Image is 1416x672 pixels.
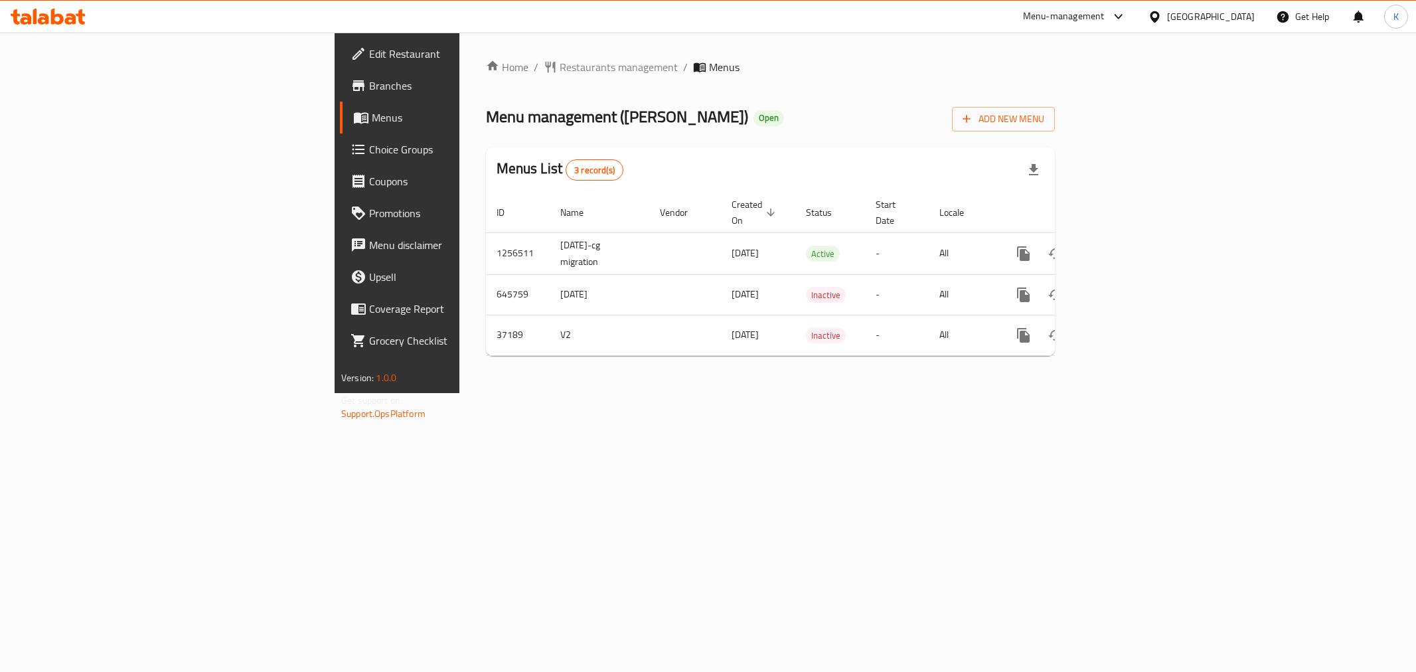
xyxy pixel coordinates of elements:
th: Actions [997,193,1146,233]
td: - [865,315,929,355]
div: Inactive [806,327,846,343]
span: Version: [341,369,374,386]
a: Promotions [340,197,571,229]
a: Coverage Report [340,293,571,325]
span: [DATE] [732,244,759,262]
span: Name [560,205,601,220]
span: [DATE] [732,286,759,303]
table: enhanced table [486,193,1146,356]
span: Menu disclaimer [369,237,560,253]
td: [DATE] [550,274,649,315]
a: Grocery Checklist [340,325,571,357]
span: Vendor [660,205,705,220]
button: more [1008,319,1040,351]
span: K [1393,9,1399,24]
span: [DATE] [732,326,759,343]
div: Open [753,110,784,126]
h2: Menus List [497,159,623,181]
nav: breadcrumb [486,59,1055,75]
span: Restaurants management [560,59,678,75]
a: Coupons [340,165,571,197]
a: Choice Groups [340,133,571,165]
span: Edit Restaurant [369,46,560,62]
span: Locale [939,205,981,220]
span: Start Date [876,197,913,228]
button: Change Status [1040,238,1071,270]
span: Coverage Report [369,301,560,317]
li: / [683,59,688,75]
div: [GEOGRAPHIC_DATA] [1167,9,1255,24]
span: Grocery Checklist [369,333,560,349]
td: All [929,274,997,315]
span: Inactive [806,288,846,303]
span: Branches [369,78,560,94]
button: Change Status [1040,319,1071,351]
span: Coupons [369,173,560,189]
button: Change Status [1040,279,1071,311]
a: Branches [340,70,571,102]
a: Edit Restaurant [340,38,571,70]
span: Open [753,112,784,124]
a: Upsell [340,261,571,293]
button: more [1008,279,1040,311]
span: Status [806,205,849,220]
span: Promotions [369,205,560,221]
span: Created On [732,197,779,228]
span: Menu management ( [PERSON_NAME] ) [486,102,748,131]
td: - [865,232,929,274]
button: Add New Menu [952,107,1055,131]
div: Total records count [566,159,623,181]
span: Menus [372,110,560,126]
span: Inactive [806,328,846,343]
td: V2 [550,315,649,355]
div: Menu-management [1023,9,1105,25]
span: Upsell [369,269,560,285]
td: All [929,315,997,355]
div: Export file [1018,154,1050,186]
td: [DATE]-cg migration [550,232,649,274]
span: Add New Menu [963,111,1044,127]
span: 3 record(s) [566,164,623,177]
span: Choice Groups [369,141,560,157]
td: - [865,274,929,315]
button: more [1008,238,1040,270]
td: All [929,232,997,274]
span: Menus [709,59,740,75]
a: Menu disclaimer [340,229,571,261]
a: Restaurants management [544,59,678,75]
a: Menus [340,102,571,133]
span: 1.0.0 [376,369,396,386]
span: Get support on: [341,392,402,409]
span: ID [497,205,522,220]
span: Active [806,246,840,262]
a: Support.OpsPlatform [341,405,426,422]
